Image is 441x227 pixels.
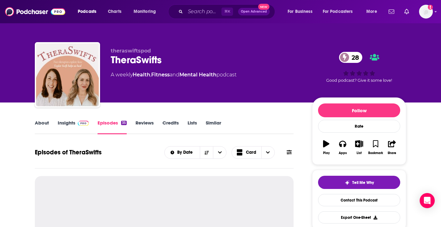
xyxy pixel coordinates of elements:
[179,72,216,78] a: Mental Health
[35,120,49,134] a: About
[368,151,383,155] div: Bookmark
[73,7,104,17] button: open menu
[312,48,406,87] div: 28Good podcast? Give it some love!
[108,7,121,16] span: Charts
[162,120,179,134] a: Credits
[319,7,362,17] button: open menu
[318,136,334,159] button: Play
[334,136,351,159] button: Apps
[419,5,433,19] img: User Profile
[111,48,151,54] span: theraswiftspod
[367,136,384,159] button: Bookmark
[58,120,89,134] a: InsightsPodchaser Pro
[351,136,367,159] button: List
[170,72,179,78] span: and
[366,7,377,16] span: More
[402,6,412,17] a: Show notifications dropdown
[428,5,433,10] svg: Add a profile image
[135,120,154,134] a: Reviews
[200,147,213,158] button: Sort Direction
[241,10,267,13] span: Open Advanced
[345,52,362,63] span: 28
[111,71,236,79] div: A weekly podcast
[362,7,385,17] button: open menu
[121,121,127,125] div: 35
[357,151,362,155] div: List
[133,72,150,78] a: Health
[323,7,353,16] span: For Podcasters
[213,147,226,158] button: open menu
[104,7,125,17] a: Charts
[345,180,350,185] img: tell me why sparkle
[388,151,396,155] div: Share
[246,150,256,155] span: Card
[206,120,221,134] a: Similar
[288,7,312,16] span: For Business
[174,4,281,19] div: Search podcasts, credits, & more...
[258,4,269,10] span: New
[129,7,164,17] button: open menu
[323,151,330,155] div: Play
[5,6,65,18] img: Podchaser - Follow, Share and Rate Podcasts
[318,103,400,117] button: Follow
[221,8,233,16] span: ⌘ K
[318,211,400,224] button: Export One-Sheet
[36,43,99,106] img: TheraSwifts
[185,7,221,17] input: Search podcasts, credits, & more...
[35,148,102,156] h1: Episodes of TheraSwifts
[318,194,400,206] a: Contact This Podcast
[151,72,170,78] a: Fitness
[419,5,433,19] button: Show profile menu
[150,72,151,78] span: ,
[238,8,270,15] button: Open AdvancedNew
[188,120,197,134] a: Lists
[177,150,195,155] span: By Date
[134,7,156,16] span: Monitoring
[420,193,435,208] div: Open Intercom Messenger
[419,5,433,19] span: Logged in as RebeccaThomas9000
[98,120,127,134] a: Episodes35
[318,176,400,189] button: tell me why sparkleTell Me Why
[165,150,200,155] button: open menu
[78,7,96,16] span: Podcasts
[352,180,374,185] span: Tell Me Why
[231,146,275,159] button: Choose View
[386,6,397,17] a: Show notifications dropdown
[326,78,392,83] span: Good podcast? Give it some love!
[78,121,89,126] img: Podchaser Pro
[339,52,362,63] a: 28
[283,7,320,17] button: open menu
[164,146,227,159] h2: Choose List sort
[318,120,400,133] div: Rate
[384,136,400,159] button: Share
[339,151,347,155] div: Apps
